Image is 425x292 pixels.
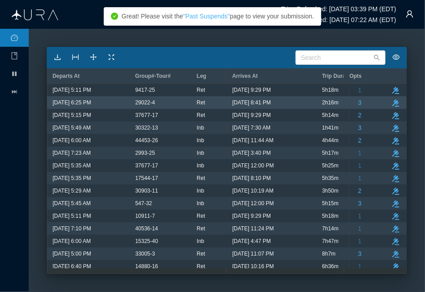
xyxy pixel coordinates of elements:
a: " Past Suspends " [183,13,230,20]
span: 2h16m [322,97,339,108]
span: [DATE] 7:10 PM [53,223,91,234]
span: Ret [197,223,205,234]
span: [DATE] 11:07 PM [232,248,274,260]
button: 1 [354,261,365,272]
button: 2 [354,185,365,197]
span: Group#-Tour# [135,73,171,79]
span: Ret [197,172,205,184]
span: 30322-13 [135,122,158,134]
span: Ret [197,210,205,222]
span: [DATE] 4:47 PM [232,235,271,247]
span: Inb [197,160,204,171]
span: [DATE] 5:29 AM [53,185,91,197]
span: [DATE] 9:29 PM [232,210,271,222]
button: icon: download [50,50,65,65]
span: 14880-16 [135,261,158,272]
i: icon: check-circle [111,13,118,20]
i: icon: fast-forward [11,88,18,95]
span: 5h18m [322,210,339,222]
span: 8h7m [322,248,336,260]
span: [DATE] 8:10 PM [232,172,271,184]
span: 5h15m [322,198,339,209]
i: icon: search [374,54,380,61]
span: Inb [197,235,204,247]
span: 1h41m [322,122,339,134]
span: [DATE] 11:24 PM [232,223,274,234]
span: Arrives At [232,73,258,79]
span: 37677-17 [135,160,158,171]
span: [DATE] 6:25 PM [53,97,91,108]
span: 5h25m [322,160,339,171]
span: [DATE] 10:19 AM [232,185,274,197]
span: 44453-26 [135,135,158,146]
button: 1 [354,210,365,222]
span: Ret [197,84,205,96]
span: 4h44m [322,135,339,146]
span: Ret [197,248,205,260]
span: 29022-4 [135,97,155,108]
span: 2993-25 [135,147,155,159]
button: 2 [354,109,365,121]
span: Inb [197,122,204,134]
span: [DATE] 5:35 PM [53,172,91,184]
button: 1 [354,223,365,234]
span: 1 [358,223,362,234]
span: [DATE] 5:00 PM [53,248,91,260]
button: 1 [354,147,365,159]
span: Inb [197,147,204,159]
span: 40536-14 [135,223,158,234]
button: icon: drag [86,50,101,65]
span: 7h14m [322,223,339,234]
span: 547-32 [135,198,152,209]
span: 1 [358,147,362,159]
span: 37677-17 [135,109,158,121]
span: 5h35m [322,172,339,184]
span: [DATE] 5:45 AM [53,198,91,209]
button: icon: eye [389,50,403,65]
span: 33005-3 [135,248,155,260]
h6: Trips Refreshed: [DATE] 03:39 PM (EDT) [281,5,396,13]
span: [DATE] 9:29 PM [232,84,271,96]
span: [DATE] 11:44 AM [232,135,274,146]
span: 3h50m [322,185,339,197]
button: 1 [354,172,365,184]
span: 9417-25 [135,84,155,96]
span: Inb [197,135,204,146]
span: [DATE] 6:00 AM [53,235,91,247]
i: icon: book [11,52,18,59]
span: Ret [197,109,205,121]
span: 17544-17 [135,172,158,184]
i: icon: dashboard [11,34,18,41]
span: Ret [197,261,205,272]
span: [DATE] 12:00 PM [232,198,274,209]
button: 2 [354,135,365,146]
span: [DATE] 7:23 AM [53,147,91,159]
span: 1 [358,172,362,184]
span: 6h36m [322,261,339,272]
span: Great! Please visit the page to view your submission. [122,13,314,20]
span: [DATE] 5:35 AM [53,160,91,171]
span: 1 [358,235,362,247]
span: 2 [358,109,362,121]
span: [DATE] 5:49 AM [53,122,91,134]
span: [DATE] 6:40 PM [53,261,91,272]
span: 2 [358,185,362,197]
span: Opts [350,73,362,79]
span: [DATE] 7:30 AM [232,122,270,134]
button: 3 [354,248,365,260]
button: 3 [354,122,365,134]
button: 1 [354,160,365,171]
span: Leg [197,73,206,79]
span: 2 [358,135,362,146]
span: [DATE] 3:40 PM [232,147,271,159]
span: 5h18m [322,84,339,96]
span: 7h47m [322,235,339,247]
button: 3 [354,198,365,209]
span: [DATE] 5:15 PM [53,109,91,121]
span: [DATE] 5:11 PM [53,210,91,222]
span: [DATE] 6:00 AM [53,135,91,146]
span: Ret [197,97,205,108]
span: 3 [358,248,362,260]
button: 1 [354,235,365,247]
span: [DATE] 9:29 PM [232,109,271,121]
